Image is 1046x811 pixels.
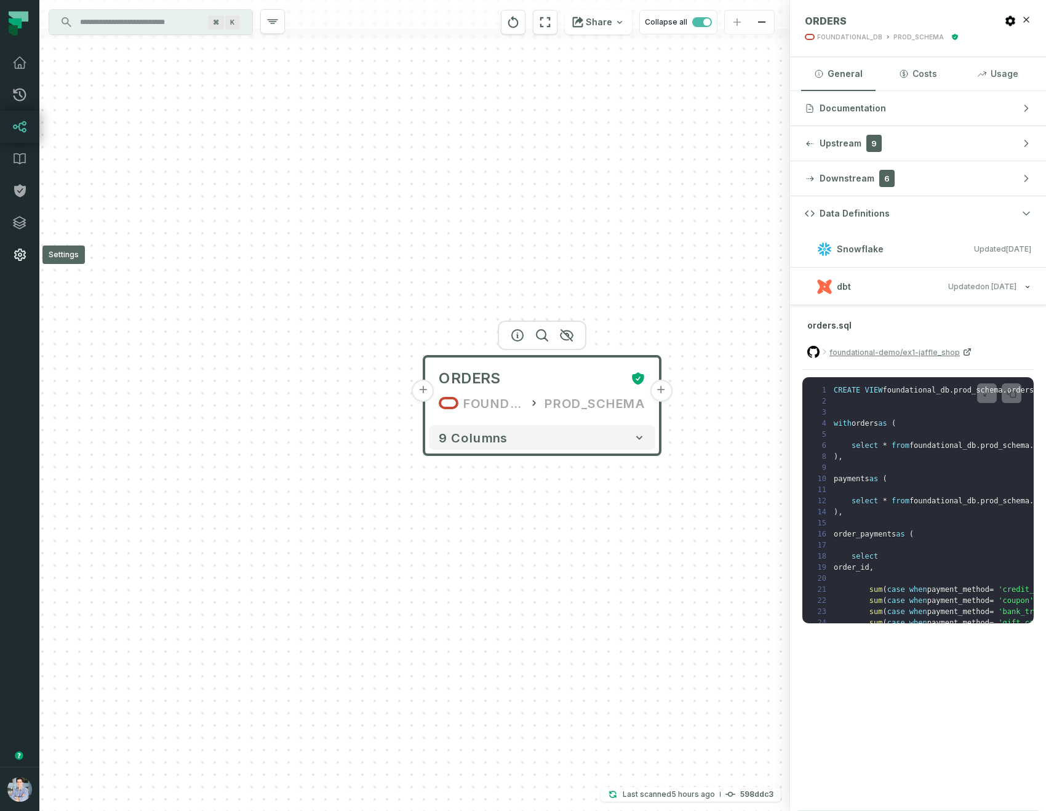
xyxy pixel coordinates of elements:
span: when [909,596,927,605]
div: FOUNDATIONAL_DB [817,33,882,42]
span: foundational_db [909,497,976,505]
span: payment_method [927,618,989,627]
span: 'coupon' [998,596,1034,605]
span: CREATE [834,386,860,394]
button: Share [565,10,632,34]
span: payments [834,474,869,483]
span: 17 [810,540,834,551]
span: 10 [810,473,834,484]
div: Certified [949,33,959,41]
span: 24 [810,617,834,628]
span: case [887,585,905,594]
span: foundational_db [883,386,949,394]
a: foundational-demo/ex1-jaffle_shop [829,342,972,362]
button: dbtUpdated[DATE] 1:15:21 PM [805,278,1031,295]
span: Press ⌘ + K to focus the search bar [208,15,224,30]
span: prod_schema [954,386,1002,394]
span: as [878,419,887,428]
span: 9 [866,135,882,152]
span: payment_method [927,596,989,605]
div: PROD_SCHEMA [545,393,645,413]
div: FOUNDATIONAL_DB [463,393,524,413]
span: , [838,508,842,516]
span: Snowflake [837,243,884,255]
p: Last scanned [623,788,715,801]
button: SnowflakeUpdated[DATE] 1:02:07 AM [805,241,1031,257]
span: . [1029,441,1034,450]
span: case [887,596,905,605]
span: . [976,497,980,505]
button: zoom out [749,10,774,34]
span: Press ⌘ + K to focus the search bar [225,15,240,30]
span: 18 [810,551,834,562]
span: Upstream [820,137,861,150]
span: , [838,452,842,461]
button: Downstream6 [790,161,1046,196]
span: 6 [879,170,895,187]
span: 19 [810,562,834,573]
span: . [976,441,980,450]
button: General [801,57,876,90]
span: select [852,552,878,561]
span: 16 [810,529,834,540]
span: ( [882,474,887,483]
span: ( [882,596,887,605]
span: 6 [810,440,834,451]
span: as [869,474,878,483]
span: Data Definitions [820,207,890,220]
span: select [852,497,878,505]
relative-time: Aug 24, 2025, 4:09 AM GMT+3 [671,789,715,799]
div: Tooltip anchor [14,750,25,761]
span: 11 [810,484,834,495]
span: order_id [834,563,869,572]
span: = [989,607,994,616]
span: ORDERS [439,369,500,388]
button: Collapse all [639,10,717,34]
span: ( [882,585,887,594]
span: , [869,563,874,572]
span: 12 [810,495,834,506]
span: orders [852,419,878,428]
span: 9 [810,462,834,473]
span: from [892,441,909,450]
button: + [650,380,672,402]
span: prod_schema [980,497,1029,505]
span: ( [909,530,914,538]
span: sum [869,618,883,627]
span: ) [834,452,838,461]
span: 15 [810,517,834,529]
span: when [909,618,927,627]
span: select [852,441,878,450]
button: Upstream9 [790,126,1046,161]
div: dbtUpdated[DATE] 1:15:21 PM [790,305,1046,636]
span: 21 [810,584,834,595]
span: 20 [810,573,834,584]
span: ( [882,618,887,627]
span: ( [892,419,896,428]
span: 3 [810,407,834,418]
span: from [892,497,909,505]
span: VIEW [865,386,883,394]
span: . [1029,497,1034,505]
span: payment_method [927,585,989,594]
span: = [989,585,994,594]
span: 22 [810,595,834,606]
span: dbt [837,281,851,293]
span: case [887,618,905,627]
span: ) [834,508,838,516]
span: payment_method [927,607,989,616]
span: sum [869,607,883,616]
button: Data Definitions [790,196,1046,231]
span: Updated [974,244,1031,254]
div: Certified [626,371,645,386]
span: . [949,386,954,394]
span: = [989,596,994,605]
span: sum [869,585,883,594]
relative-time: Jan 6, 2025, 1:15 PM GMT+2 [980,282,1016,291]
button: Documentation [790,91,1046,126]
div: PROD_SCHEMA [893,33,944,42]
button: Costs [880,57,955,90]
span: sum [869,596,883,605]
span: 2 [810,396,834,407]
button: Usage [960,57,1035,90]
